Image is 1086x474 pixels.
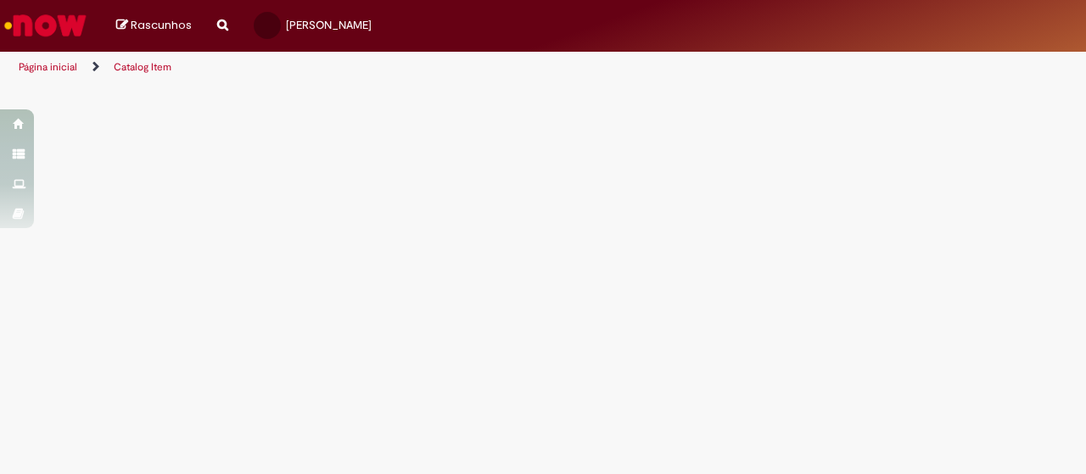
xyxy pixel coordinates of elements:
a: Rascunhos [116,18,192,34]
span: [PERSON_NAME] [286,18,372,32]
img: ServiceNow [2,8,89,42]
ul: Trilhas de página [13,52,711,83]
a: Página inicial [19,60,77,74]
span: Rascunhos [131,17,192,33]
a: Catalog Item [114,60,171,74]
